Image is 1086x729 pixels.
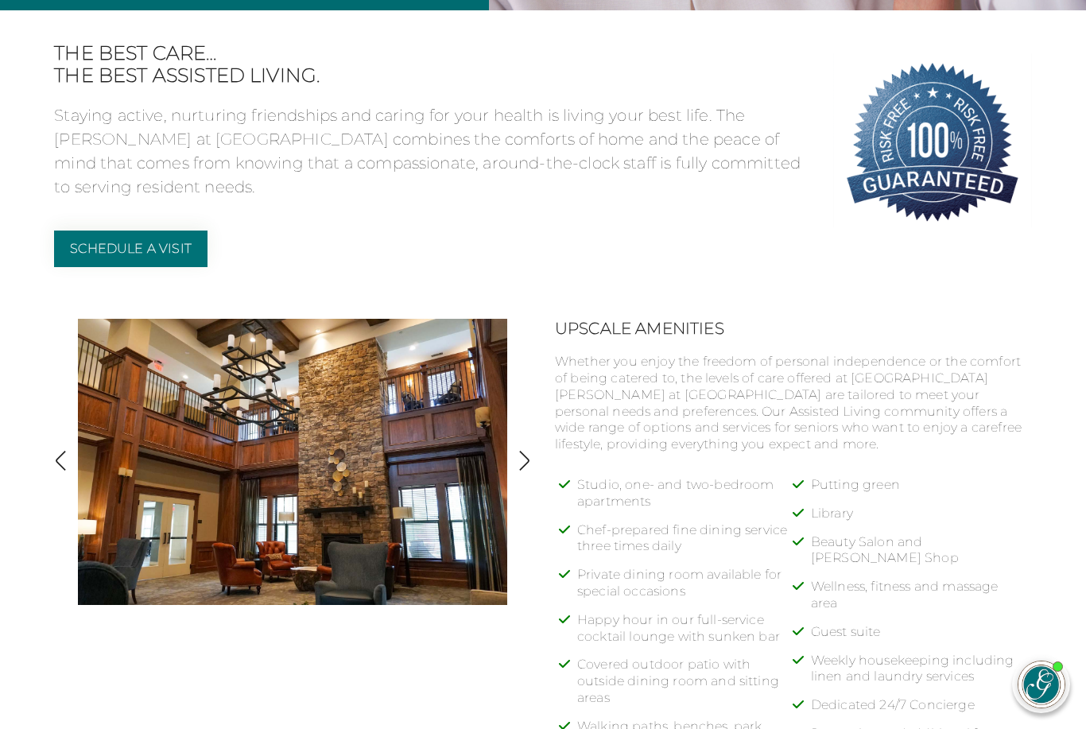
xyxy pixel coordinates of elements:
[514,450,535,471] img: Show next
[577,522,798,568] li: Chef-prepared fine dining service three times daily
[771,301,1070,640] iframe: iframe
[54,231,208,267] a: Schedule a Visit
[577,657,798,718] li: Covered outdoor patio with outside dining room and sitting areas
[811,653,1032,698] li: Weekly housekeeping including linen and laundry services
[50,450,72,471] img: Show previous
[833,42,1032,241] img: 100% Risk-Free. Guaranteed.
[555,319,1032,338] h2: Upscale Amenities
[1018,661,1065,708] img: avatar
[811,697,1032,726] li: Dedicated 24/7 Concierge
[577,477,798,522] li: Studio, one- and two-bedroom apartments
[555,354,1032,453] p: Whether you enjoy the freedom of personal independence or the comfort of being catered to, the le...
[54,103,809,199] p: Staying active, nurturing friendships and caring for your health is living your best life. The [P...
[577,567,798,612] li: Private dining room available for special occasions
[54,64,809,87] span: The Best Assisted Living.
[54,42,809,65] span: The best care…
[50,450,72,475] button: Show previous
[514,450,535,475] button: Show next
[577,612,798,657] li: Happy hour in our full-service cocktail lounge with sunken bar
